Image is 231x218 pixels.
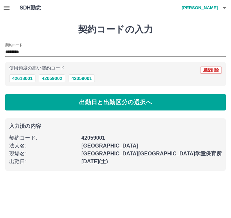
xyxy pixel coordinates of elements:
h1: 契約コードの入力 [5,24,226,35]
button: 42618001 [9,74,35,82]
p: 法人名 : [9,142,77,150]
p: 使用頻度の高い契約コード [9,66,65,70]
b: 42059001 [81,135,105,141]
button: 履歴削除 [200,67,222,74]
button: 出勤日と出勤区分の選択へ [5,94,226,110]
b: [GEOGRAPHIC_DATA][GEOGRAPHIC_DATA]学童保育所 [81,151,222,156]
b: [GEOGRAPHIC_DATA] [81,143,138,149]
button: 42059002 [39,74,65,82]
b: [DATE](土) [81,159,108,164]
p: 入力済の内容 [9,124,222,129]
p: 出勤日 : [9,158,77,166]
p: 契約コード : [9,134,77,142]
button: 42059001 [69,74,95,82]
p: 現場名 : [9,150,77,158]
h2: 契約コード [5,42,23,48]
